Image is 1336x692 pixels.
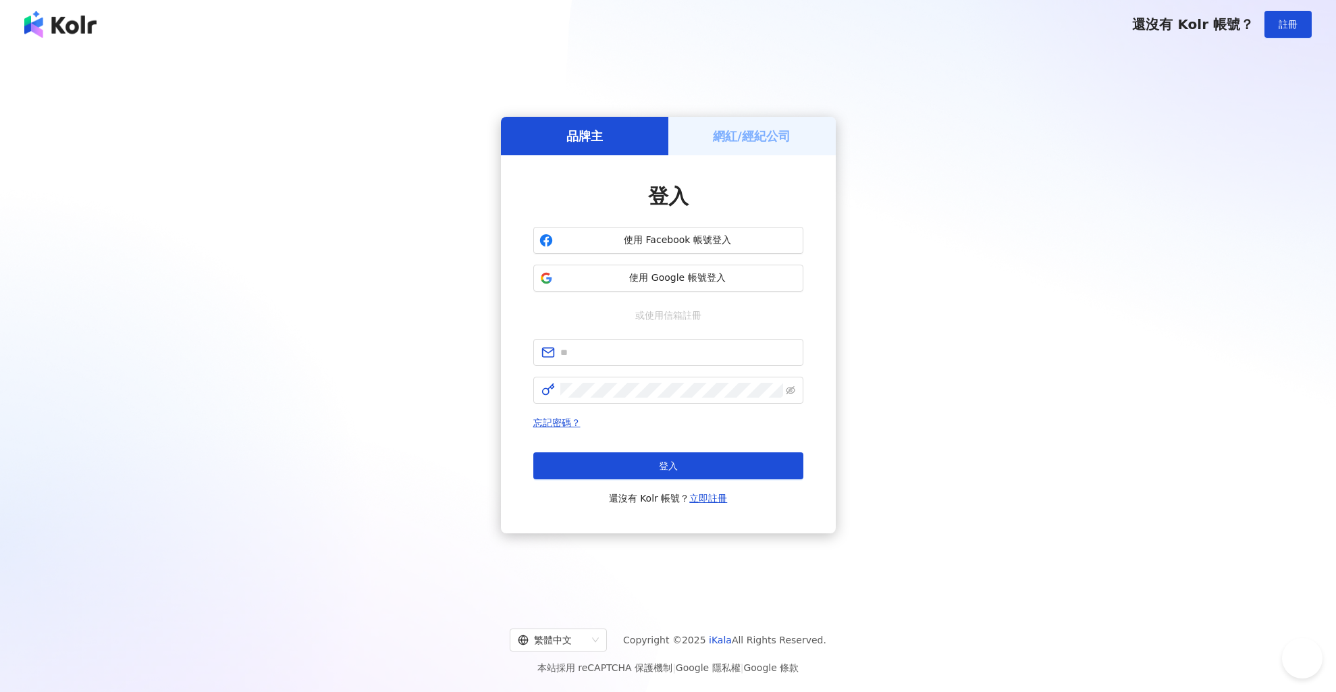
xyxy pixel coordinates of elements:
[537,660,799,676] span: 本站採用 reCAPTCHA 保護機制
[558,271,797,285] span: 使用 Google 帳號登入
[786,385,795,395] span: eye-invisible
[533,417,581,428] a: 忘記密碼？
[1264,11,1312,38] button: 註冊
[623,632,826,648] span: Copyright © 2025 All Rights Reserved.
[609,490,728,506] span: 還沒有 Kolr 帳號？
[566,128,603,144] h5: 品牌主
[676,662,741,673] a: Google 隱私權
[1132,16,1254,32] span: 還沒有 Kolr 帳號？
[672,662,676,673] span: |
[626,308,711,323] span: 或使用信箱註冊
[689,493,727,504] a: 立即註冊
[741,662,744,673] span: |
[659,460,678,471] span: 登入
[558,234,797,247] span: 使用 Facebook 帳號登入
[709,635,732,645] a: iKala
[1279,19,1298,30] span: 註冊
[1282,638,1322,678] iframe: Help Scout Beacon - Open
[533,265,803,292] button: 使用 Google 帳號登入
[518,629,587,651] div: 繁體中文
[648,184,689,208] span: 登入
[743,662,799,673] a: Google 條款
[713,128,791,144] h5: 網紅/經紀公司
[24,11,97,38] img: logo
[533,227,803,254] button: 使用 Facebook 帳號登入
[533,452,803,479] button: 登入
